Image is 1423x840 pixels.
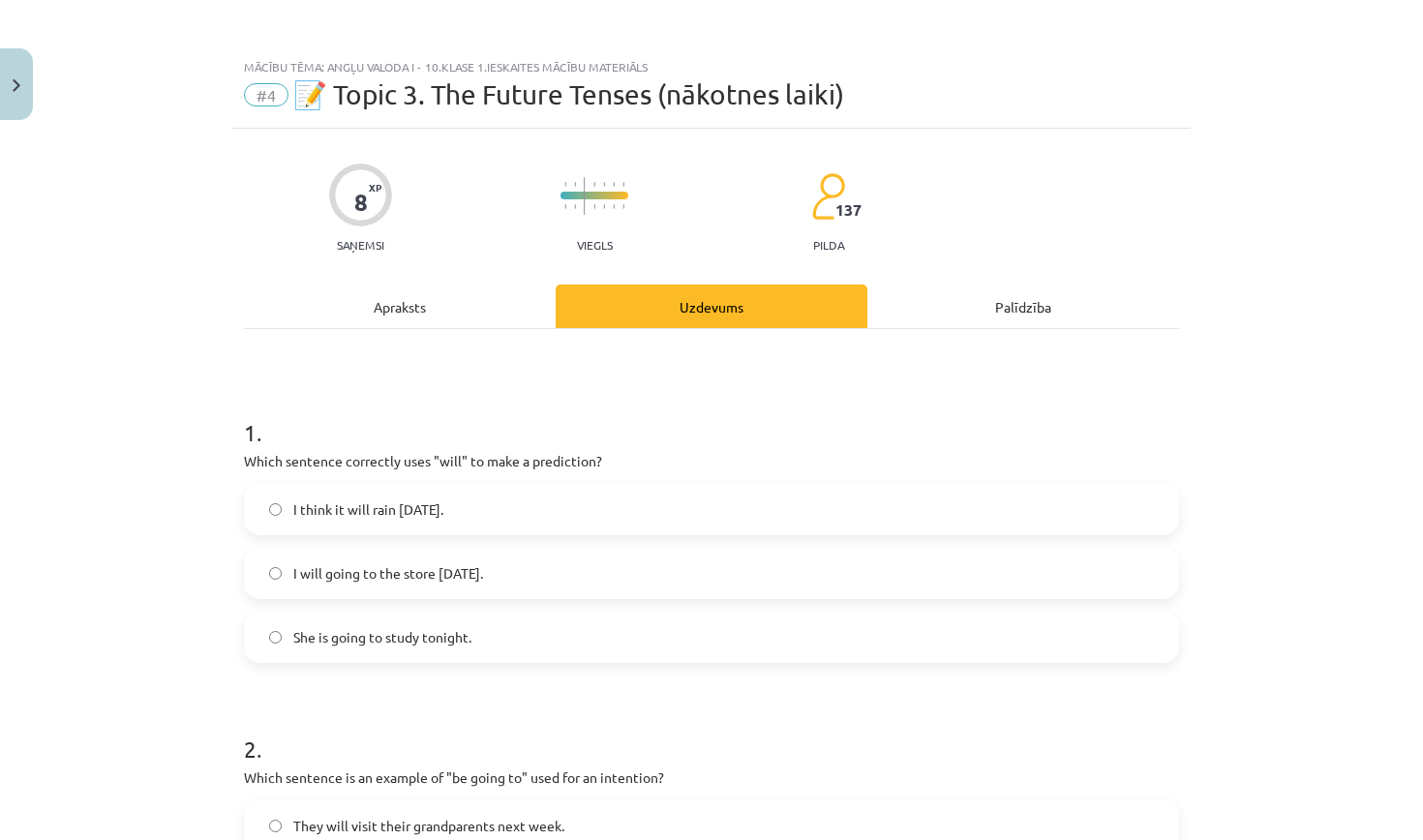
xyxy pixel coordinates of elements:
input: She is going to study tonight. [269,631,282,644]
p: Viegls [577,238,613,252]
p: Which sentence is an example of "be going to" used for an intention? [244,767,1179,788]
img: icon-short-line-57e1e144782c952c97e751825c79c345078a6d821885a25fce030b3d8c18986b.svg [622,204,624,209]
span: They will visit their grandparents next week. [293,816,564,836]
h1: 2 . [244,702,1179,762]
div: Uzdevums [556,285,867,328]
img: icon-short-line-57e1e144782c952c97e751825c79c345078a6d821885a25fce030b3d8c18986b.svg [564,204,566,209]
span: XP [369,182,381,193]
span: 137 [835,201,862,219]
div: Mācību tēma: Angļu valoda i - 10.klase 1.ieskaites mācību materiāls [244,60,1179,74]
img: icon-short-line-57e1e144782c952c97e751825c79c345078a6d821885a25fce030b3d8c18986b.svg [593,182,595,187]
img: students-c634bb4e5e11cddfef0936a35e636f08e4e9abd3cc4e673bd6f9a4125e45ecb1.svg [811,172,845,221]
input: I will going to the store [DATE]. [269,567,282,580]
p: Saņemsi [329,238,392,252]
div: Apraksts [244,285,556,328]
span: 📝 Topic 3. The Future Tenses (nākotnes laiki) [293,78,844,110]
span: I will going to the store [DATE]. [293,563,483,584]
div: Palīdzība [867,285,1179,328]
img: icon-short-line-57e1e144782c952c97e751825c79c345078a6d821885a25fce030b3d8c18986b.svg [603,204,605,209]
img: icon-short-line-57e1e144782c952c97e751825c79c345078a6d821885a25fce030b3d8c18986b.svg [564,182,566,187]
p: Which sentence correctly uses "will" to make a prediction? [244,451,1179,471]
img: icon-short-line-57e1e144782c952c97e751825c79c345078a6d821885a25fce030b3d8c18986b.svg [593,204,595,209]
h1: 1 . [244,385,1179,445]
img: icon-short-line-57e1e144782c952c97e751825c79c345078a6d821885a25fce030b3d8c18986b.svg [613,204,615,209]
span: She is going to study tonight. [293,627,471,647]
img: icon-short-line-57e1e144782c952c97e751825c79c345078a6d821885a25fce030b3d8c18986b.svg [574,182,576,187]
span: I think it will rain [DATE]. [293,499,443,520]
div: 8 [354,189,368,216]
input: They will visit their grandparents next week. [269,820,282,832]
img: icon-short-line-57e1e144782c952c97e751825c79c345078a6d821885a25fce030b3d8c18986b.svg [603,182,605,187]
img: icon-short-line-57e1e144782c952c97e751825c79c345078a6d821885a25fce030b3d8c18986b.svg [613,182,615,187]
img: icon-long-line-d9ea69661e0d244f92f715978eff75569469978d946b2353a9bb055b3ed8787d.svg [584,177,586,215]
img: icon-short-line-57e1e144782c952c97e751825c79c345078a6d821885a25fce030b3d8c18986b.svg [622,182,624,187]
img: icon-short-line-57e1e144782c952c97e751825c79c345078a6d821885a25fce030b3d8c18986b.svg [574,204,576,209]
img: icon-close-lesson-0947bae3869378f0d4975bcd49f059093ad1ed9edebbc8119c70593378902aed.svg [13,79,20,92]
input: I think it will rain [DATE]. [269,503,282,516]
p: pilda [813,238,844,252]
span: #4 [244,83,288,106]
